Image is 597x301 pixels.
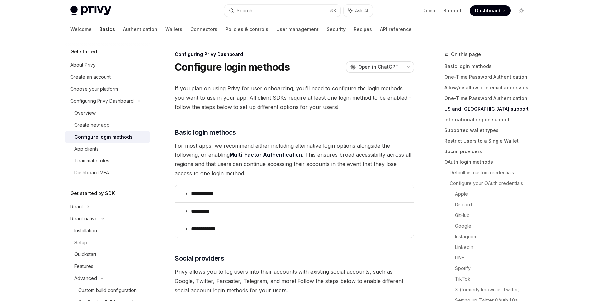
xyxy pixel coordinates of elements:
a: Instagram [455,231,532,242]
a: Features [65,260,150,272]
a: Configure your OAuth credentials [450,178,532,189]
a: Setup [65,237,150,249]
button: Open in ChatGPT [346,61,403,73]
a: API reference [380,21,412,37]
span: ⌘ K [329,8,336,13]
a: Spotify [455,263,532,274]
div: Configuring Privy Dashboard [70,97,134,105]
div: App clients [74,145,99,153]
img: light logo [70,6,111,15]
div: Create an account [70,73,111,81]
span: On this page [451,50,481,58]
button: Search...⌘K [224,5,340,17]
a: Restrict Users to a Single Wallet [444,136,532,146]
div: Overview [74,109,96,117]
a: Apple [455,189,532,199]
a: Demo [422,7,435,14]
a: User management [276,21,319,37]
a: LinkedIn [455,242,532,252]
a: Choose your platform [65,83,150,95]
a: One-Time Password Authentication [444,93,532,104]
a: Overview [65,107,150,119]
div: Teammate roles [74,157,109,165]
h5: Get started by SDK [70,189,115,197]
div: Installation [74,227,97,235]
a: Allow/disallow + in email addresses [444,82,532,93]
div: React [70,203,83,211]
a: Recipes [354,21,372,37]
a: One-Time Password Authentication [444,72,532,82]
a: About Privy [65,59,150,71]
a: Dashboard [470,5,511,16]
a: Policies & controls [225,21,268,37]
div: React native [70,215,98,223]
a: Connectors [190,21,217,37]
a: US and [GEOGRAPHIC_DATA] support [444,104,532,114]
a: Custom build configuration [65,284,150,296]
span: For most apps, we recommend either including alternative login options alongside the following, o... [175,141,414,178]
h1: Configure login methods [175,61,290,73]
div: Setup [74,239,87,247]
a: Security [327,21,346,37]
a: Support [443,7,462,14]
a: Create new app [65,119,150,131]
div: Dashboard MFA [74,169,109,177]
div: About Privy [70,61,96,69]
a: Create an account [65,71,150,83]
div: Search... [237,7,255,15]
span: Open in ChatGPT [358,64,399,70]
a: International region support [444,114,532,125]
a: Welcome [70,21,92,37]
a: Dashboard MFA [65,167,150,179]
a: Configure login methods [65,131,150,143]
a: Wallets [165,21,182,37]
button: Toggle dark mode [516,5,527,16]
a: Basics [99,21,115,37]
a: Social providers [444,146,532,157]
span: If you plan on using Privy for user onboarding, you’ll need to configure the login methods you wa... [175,84,414,112]
button: Ask AI [344,5,373,17]
a: GitHub [455,210,532,221]
div: Advanced [74,274,97,282]
span: Ask AI [355,7,368,14]
a: Discord [455,199,532,210]
a: LINE [455,252,532,263]
span: Basic login methods [175,128,236,137]
a: Basic login methods [444,61,532,72]
a: X (formerly known as Twitter) [455,284,532,295]
a: Google [455,221,532,231]
a: Quickstart [65,249,150,260]
span: Social providers [175,254,224,263]
div: Custom build configuration [78,286,137,294]
div: Configuring Privy Dashboard [175,51,414,58]
div: Features [74,262,93,270]
a: Teammate roles [65,155,150,167]
a: Multi-Factor Authentication [230,151,302,158]
div: Create new app [74,121,110,129]
a: Default vs custom credentials [450,167,532,178]
a: App clients [65,143,150,155]
a: Installation [65,225,150,237]
div: Quickstart [74,251,96,258]
span: Dashboard [475,7,500,14]
a: Authentication [123,21,157,37]
div: Configure login methods [74,133,133,141]
a: OAuth login methods [444,157,532,167]
span: Privy allows you to log users into their accounts with existing social accounts, such as Google, ... [175,267,414,295]
a: TikTok [455,274,532,284]
a: Supported wallet types [444,125,532,136]
div: Choose your platform [70,85,118,93]
h5: Get started [70,48,97,56]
